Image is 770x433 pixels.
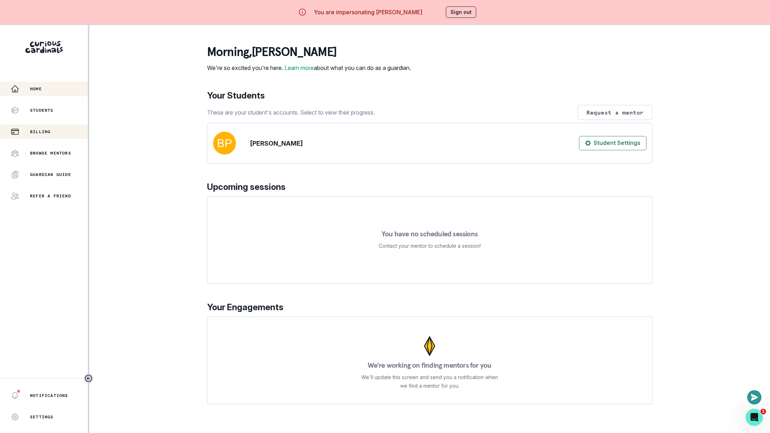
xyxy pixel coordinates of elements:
p: [PERSON_NAME] [250,139,303,148]
p: Your Engagements [207,301,653,314]
button: Open or close messaging widget [747,390,761,404]
p: Upcoming sessions [207,181,653,193]
p: Your Students [207,89,653,102]
p: Billing [30,129,50,135]
img: Curious Cardinals Logo [25,41,63,53]
p: Refer a friend [30,193,71,199]
p: We're working on finding mentors for you [368,362,491,369]
p: Settings [30,414,54,420]
p: Students [30,107,54,113]
p: You are impersonating [PERSON_NAME] [314,8,422,16]
p: You have no scheduled sessions [382,230,478,237]
p: We're so excited you're here. about what you can do as a guardian. [207,64,411,72]
p: morning , [PERSON_NAME] [207,45,411,59]
button: Student Settings [579,136,646,150]
p: Guardian Guide [30,172,71,177]
span: 1 [760,409,766,414]
iframe: Intercom live chat [746,409,763,426]
p: Browse Mentors [30,150,71,156]
button: Toggle sidebar [84,374,93,383]
button: Sign out [446,6,476,18]
p: We'll update this screen and send you a notification when we find a mentor for you. [361,373,498,390]
img: svg [213,132,236,155]
button: Request a mentor [578,105,653,120]
p: Contact your mentor to schedule a session! [379,242,481,250]
a: Learn more [285,64,314,71]
p: Notifications [30,393,68,398]
p: These are your student's accounts. Select to view their progress. [207,108,375,117]
p: Home [30,86,42,92]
